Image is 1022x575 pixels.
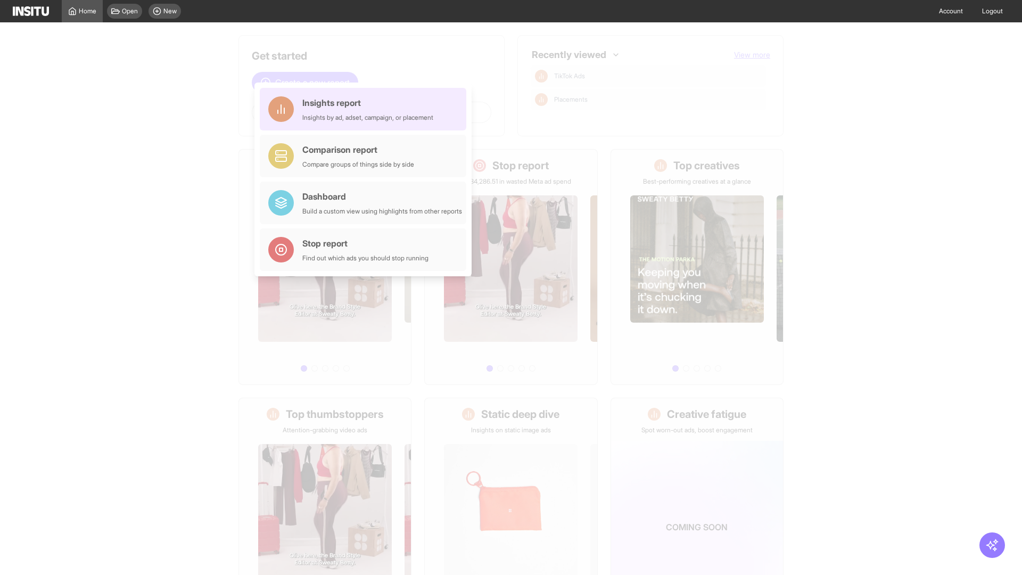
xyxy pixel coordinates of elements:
span: New [163,7,177,15]
div: Dashboard [302,190,462,203]
div: Build a custom view using highlights from other reports [302,207,462,216]
div: Insights by ad, adset, campaign, or placement [302,113,433,122]
div: Find out which ads you should stop running [302,254,428,262]
div: Comparison report [302,143,414,156]
span: Home [79,7,96,15]
div: Stop report [302,237,428,250]
div: Insights report [302,96,433,109]
span: Open [122,7,138,15]
img: Logo [13,6,49,16]
div: Compare groups of things side by side [302,160,414,169]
